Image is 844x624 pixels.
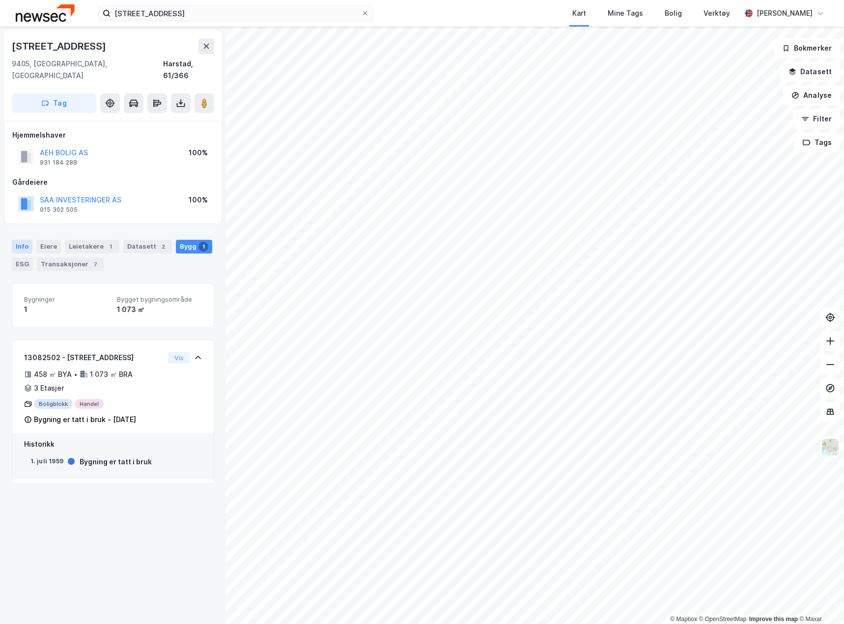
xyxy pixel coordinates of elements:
[40,206,78,214] div: 915 302 505
[158,242,168,252] div: 2
[163,58,214,82] div: Harstad, 61/366
[123,240,172,254] div: Datasett
[572,7,586,19] div: Kart
[16,4,75,22] img: newsec-logo.f6e21ccffca1b3a03d2d.png
[12,58,163,82] div: 9405, [GEOGRAPHIC_DATA], [GEOGRAPHIC_DATA]
[24,304,109,315] div: 1
[90,369,133,380] div: 1 073 ㎡ BRA
[117,295,202,304] span: Bygget bygningsområde
[12,257,33,271] div: ESG
[65,240,119,254] div: Leietakere
[37,257,104,271] div: Transaksjoner
[12,93,96,113] button: Tag
[117,304,202,315] div: 1 073 ㎡
[111,6,361,21] input: Søk på adresse, matrikkel, gårdeiere, leietakere eller personer
[106,242,115,252] div: 1
[665,7,682,19] div: Bolig
[36,240,61,254] div: Eiere
[757,7,813,19] div: [PERSON_NAME]
[12,176,214,188] div: Gårdeiere
[703,7,730,19] div: Verktøy
[12,38,108,54] div: [STREET_ADDRESS]
[168,352,190,364] button: Vis
[34,369,72,380] div: 458 ㎡ BYA
[780,62,840,82] button: Datasett
[608,7,643,19] div: Mine Tags
[80,456,152,468] div: Bygning er tatt i bruk
[699,616,747,623] a: OpenStreetMap
[793,109,840,129] button: Filter
[795,577,844,624] iframe: Chat Widget
[24,352,164,364] div: 13082502 - [STREET_ADDRESS]
[670,616,697,623] a: Mapbox
[189,147,208,159] div: 100%
[40,159,77,167] div: 931 184 288
[24,438,202,450] div: Historikk
[749,616,798,623] a: Improve this map
[774,38,840,58] button: Bokmerker
[34,414,136,425] div: Bygning er tatt i bruk - [DATE]
[24,457,63,466] div: 1. juli 1959
[794,133,840,152] button: Tags
[783,85,840,105] button: Analyse
[189,194,208,206] div: 100%
[176,240,212,254] div: Bygg
[34,382,64,394] div: 3 Etasjer
[12,129,214,141] div: Hjemmelshaver
[198,242,208,252] div: 1
[74,370,78,378] div: •
[12,240,32,254] div: Info
[821,438,840,456] img: Z
[24,295,109,304] span: Bygninger
[90,259,100,269] div: 7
